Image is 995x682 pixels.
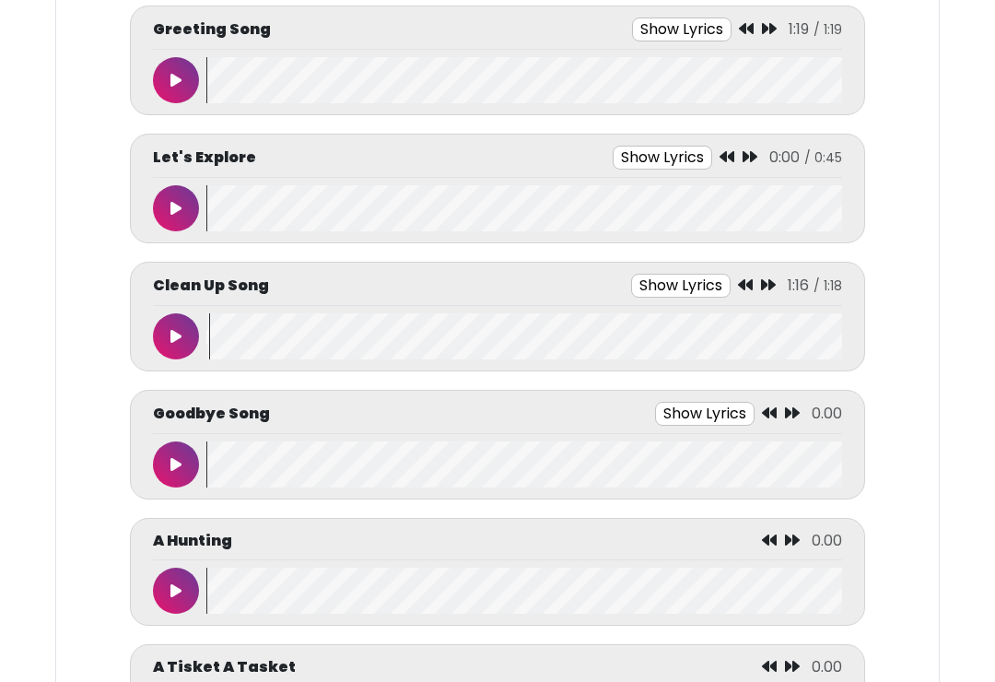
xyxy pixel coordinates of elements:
span: / 0:45 [804,148,842,167]
span: 0.00 [812,656,842,677]
button: Show Lyrics [655,402,755,426]
p: A Hunting [153,530,232,552]
span: 1:16 [788,275,809,296]
span: 0.00 [812,403,842,424]
p: A Tisket A Tasket [153,656,296,678]
p: Let's Explore [153,147,256,169]
button: Show Lyrics [632,18,732,41]
span: 0:00 [769,147,800,168]
span: 0.00 [812,530,842,551]
p: Clean Up Song [153,275,269,297]
span: 1:19 [789,18,809,40]
span: / 1:19 [814,20,842,39]
p: Goodbye Song [153,403,270,425]
button: Show Lyrics [631,274,731,298]
button: Show Lyrics [613,146,712,170]
p: Greeting Song [153,18,271,41]
span: / 1:18 [814,276,842,295]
